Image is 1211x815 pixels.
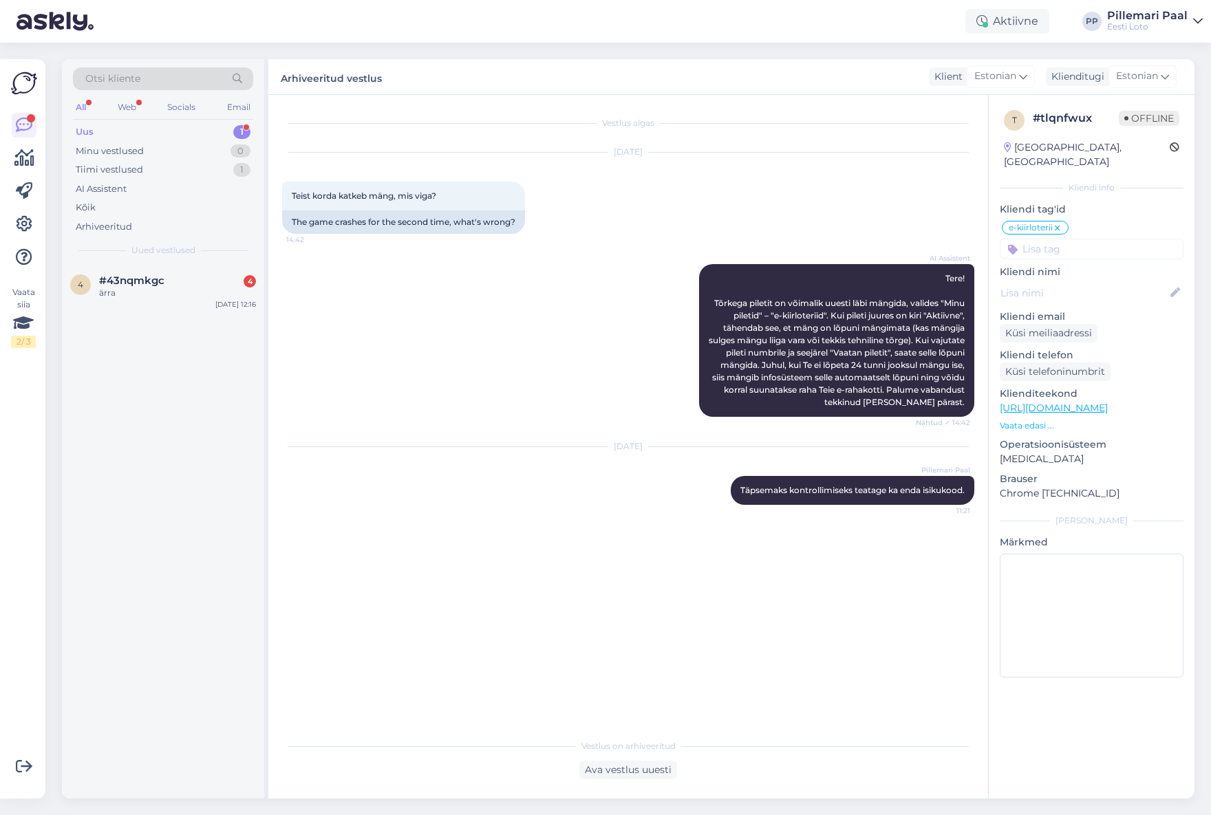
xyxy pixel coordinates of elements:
span: Tere! Tõrkega piletit on võimalik uuesti läbi mängida, valides "Minu piletid" – "e-kiirloteriid".... [709,273,967,407]
span: Estonian [1116,69,1158,84]
p: Märkmed [1000,535,1183,550]
div: # tlqnfwux [1033,110,1119,127]
span: 11:21 [919,506,970,516]
div: Kliendi info [1000,182,1183,194]
span: t [1012,115,1017,125]
p: Kliendi nimi [1000,265,1183,279]
div: Uus [76,125,94,139]
div: Kõik [76,201,96,215]
div: Klienditugi [1046,69,1104,84]
div: PP [1082,12,1102,31]
div: [DATE] 12:16 [215,299,256,309]
div: Arhiveeritud [76,220,132,234]
div: 0 [231,144,250,158]
span: Estonian [974,69,1016,84]
div: Ava vestlus uuesti [579,761,677,779]
div: [DATE] [282,146,974,158]
div: 1 [233,125,250,139]
p: [MEDICAL_DATA] [1000,452,1183,466]
div: Socials [164,98,198,116]
div: Minu vestlused [76,144,144,158]
div: 1 [233,163,250,177]
p: Operatsioonisüsteem [1000,437,1183,452]
span: Otsi kliente [85,72,140,86]
p: Kliendi telefon [1000,348,1183,362]
span: Teist korda katkeb mäng, mis viga? [292,191,436,201]
div: AI Assistent [76,182,127,196]
input: Lisa tag [1000,239,1183,259]
p: Kliendi email [1000,309,1183,324]
span: Pillemari Paal [919,465,970,475]
span: #43nqmkgc [99,274,164,287]
div: Küsi meiliaadressi [1000,324,1097,343]
div: 2 / 3 [11,336,36,348]
span: 4 [78,279,83,290]
a: Pillemari PaalEesti Loto [1107,10,1203,32]
span: Nähtud ✓ 14:42 [916,417,970,428]
div: Tiimi vestlused [76,163,143,177]
label: Arhiveeritud vestlus [281,67,382,86]
span: Täpsemaks kontrollimiseks teatage ka enda isikukood. [740,485,965,495]
span: AI Assistent [919,253,970,263]
div: [DATE] [282,440,974,453]
div: ärra [99,287,256,299]
span: Offline [1119,111,1179,126]
p: Vaata edasi ... [1000,420,1183,432]
div: [GEOGRAPHIC_DATA], [GEOGRAPHIC_DATA] [1004,140,1170,169]
span: Vestlus on arhiveeritud [581,740,676,752]
span: Uued vestlused [131,244,195,257]
a: [URL][DOMAIN_NAME] [1000,402,1108,414]
span: e-kiirloterii [1009,224,1053,232]
div: All [73,98,89,116]
div: Web [115,98,139,116]
p: Kliendi tag'id [1000,202,1183,217]
div: Pillemari Paal [1107,10,1188,21]
div: [PERSON_NAME] [1000,514,1183,527]
div: The game crashes for the second time, what's wrong? [282,210,525,234]
img: Askly Logo [11,70,37,96]
div: Vestlus algas [282,117,974,129]
div: Vaata siia [11,286,36,348]
div: Aktiivne [965,9,1049,34]
div: 4 [244,275,256,287]
div: Email [224,98,253,116]
div: Klient [929,69,963,84]
div: Eesti Loto [1107,21,1188,32]
span: 14:42 [286,235,338,245]
p: Chrome [TECHNICAL_ID] [1000,486,1183,501]
p: Brauser [1000,472,1183,486]
div: Küsi telefoninumbrit [1000,362,1111,381]
input: Lisa nimi [1000,285,1168,301]
p: Klienditeekond [1000,387,1183,401]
